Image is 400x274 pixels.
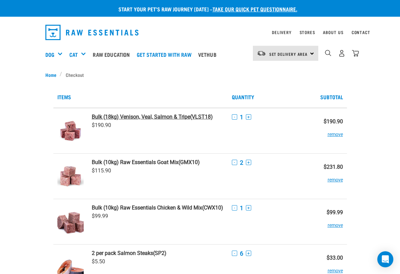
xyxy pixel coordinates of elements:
[328,170,343,183] button: remove
[240,204,243,212] span: 1
[135,41,196,68] a: Get started with Raw
[92,213,108,219] span: $99.99
[92,167,111,174] span: $115.90
[240,159,243,166] span: 2
[246,205,251,211] button: +
[45,71,60,78] a: Home
[196,41,222,68] a: Vethub
[92,114,190,120] strong: Bulk (18kg) Venison, Veal, Salmon & Tripe
[246,160,251,165] button: +
[328,125,343,138] button: remove
[45,71,355,78] nav: breadcrumbs
[57,114,84,148] img: Venison, Veal, Salmon & Tripe
[57,204,84,239] img: Raw Essentials Chicken & Wild Mix
[92,250,153,256] strong: 2 per pack Salmon Steaks
[40,22,360,43] nav: dropdown navigation
[246,251,251,256] button: +
[232,205,237,211] button: -
[92,122,111,128] span: $190.90
[91,41,135,68] a: Raw Education
[352,31,370,33] a: Contact
[92,204,224,211] a: Bulk (10kg) Raw Essentials Chicken & Wild Mix(CWX10)
[240,250,243,257] span: 6
[272,31,291,33] a: Delivery
[328,216,343,229] button: remove
[92,114,224,120] a: Bulk (18kg) Venison, Veal, Salmon & Tripe(VLST18)
[315,153,347,199] td: $231.80
[315,86,347,108] th: Subtotal
[92,159,178,165] strong: Bulk (10kg) Raw Essentials Goat Mix
[53,86,228,108] th: Items
[69,50,78,58] a: Cat
[377,251,393,267] div: Open Intercom Messenger
[315,108,347,154] td: $190.90
[338,50,345,57] img: user.png
[323,31,343,33] a: About Us
[352,50,359,57] img: home-icon@2x.png
[232,160,237,165] button: -
[232,114,237,120] button: -
[45,50,54,58] a: Dog
[257,50,266,56] img: van-moving.png
[213,7,297,10] a: take our quick pet questionnaire.
[228,86,315,108] th: Quantity
[240,114,243,121] span: 1
[232,251,237,256] button: -
[57,159,84,193] img: Raw Essentials Goat Mix
[269,53,308,55] span: Set Delivery Area
[92,250,224,256] a: 2 per pack Salmon Steaks(SP2)
[325,50,331,56] img: home-icon-1@2x.png
[92,204,202,211] strong: Bulk (10kg) Raw Essentials Chicken & Wild Mix
[246,114,251,120] button: +
[45,25,139,40] img: Raw Essentials Logo
[300,31,315,33] a: Stores
[328,261,343,274] button: remove
[315,199,347,244] td: $99.99
[92,159,224,165] a: Bulk (10kg) Raw Essentials Goat Mix(GMX10)
[92,258,105,265] span: $5.50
